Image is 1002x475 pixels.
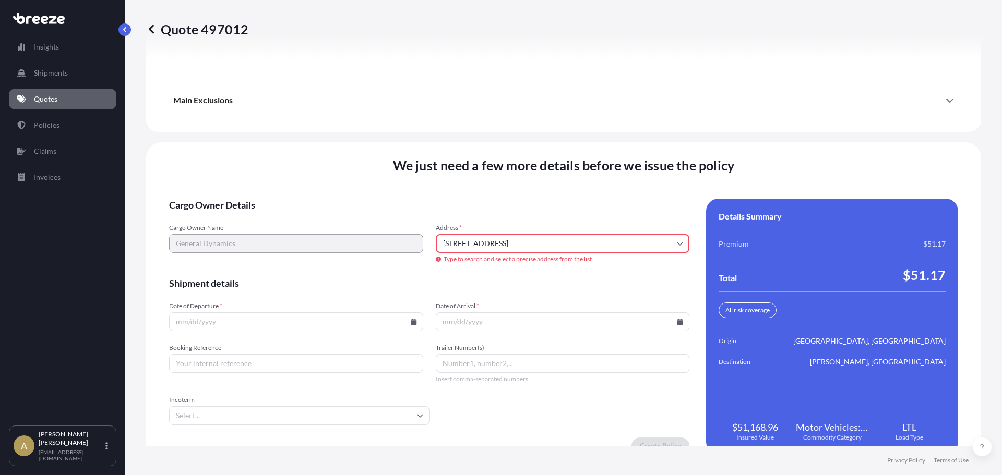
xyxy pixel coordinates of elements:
[803,433,862,442] span: Commodity Category
[169,277,689,289] span: Shipment details
[436,312,690,331] input: mm/dd/yyyy
[810,357,946,367] span: [PERSON_NAME], [GEOGRAPHIC_DATA]
[902,421,916,433] span: LTL
[436,234,690,253] input: Cargo owner address
[923,239,946,249] span: $51.17
[34,42,59,52] p: Insights
[736,433,774,442] span: Insured Value
[436,344,690,352] span: Trailer Number(s)
[169,302,423,310] span: Date of Departure
[719,239,749,249] span: Premium
[34,120,59,130] p: Policies
[9,115,116,136] a: Policies
[436,302,690,310] span: Date of Arrival
[34,172,61,182] p: Invoices
[169,354,423,373] input: Your internal reference
[640,441,681,451] p: Create Policy
[9,167,116,188] a: Invoices
[173,88,954,113] div: Main Exclusions
[21,441,27,451] span: A
[903,266,946,283] span: $51.17
[9,141,116,162] a: Claims
[934,456,969,465] a: Terms of Use
[39,449,103,461] p: [EMAIL_ADDRESS][DOMAIN_NAME]
[9,89,116,109] a: Quotes
[169,224,423,232] span: Cargo Owner Name
[393,157,735,174] span: We just need a few more details before we issue the policy
[436,255,690,263] span: Type to search and select a precise address from the list
[169,406,430,425] input: Select...
[9,63,116,83] a: Shipments
[719,336,777,346] span: Origin
[631,437,689,454] button: Create Policy
[719,273,737,283] span: Total
[436,375,690,383] span: Insert comma-separated numbers
[793,336,946,346] span: [GEOGRAPHIC_DATA], [GEOGRAPHIC_DATA]
[169,312,423,331] input: mm/dd/yyyy
[896,433,923,442] span: Load Type
[719,302,777,318] div: All risk coverage
[173,95,233,105] span: Main Exclusions
[719,211,782,222] span: Details Summary
[436,354,690,373] input: Number1, number2,...
[34,146,56,156] p: Claims
[719,357,777,367] span: Destination
[146,21,248,38] p: Quote 497012
[887,456,925,465] a: Privacy Policy
[169,396,430,404] span: Incoterm
[9,36,116,57] a: Insights
[796,421,869,433] span: Motor Vehicles: Parts and Accessories, Bicycles
[436,224,690,232] span: Address
[732,421,778,433] span: $51,168.96
[34,94,57,104] p: Quotes
[34,68,68,78] p: Shipments
[169,199,689,211] span: Cargo Owner Details
[169,344,423,352] span: Booking Reference
[39,430,103,447] p: [PERSON_NAME] [PERSON_NAME]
